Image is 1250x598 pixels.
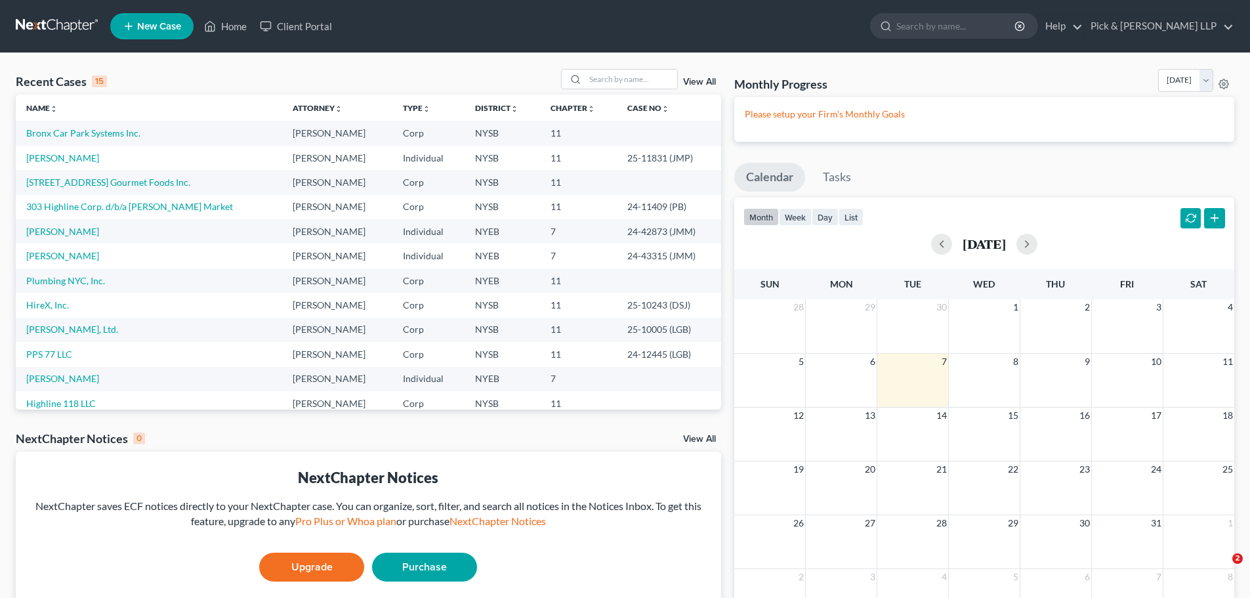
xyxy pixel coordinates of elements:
[1150,515,1163,531] span: 31
[830,278,853,289] span: Mon
[973,278,995,289] span: Wed
[137,22,181,32] span: New Case
[745,108,1224,121] p: Please setup your Firm's Monthly Goals
[585,70,677,89] input: Search by name...
[617,244,721,268] td: 24-43315 (JMM)
[392,170,465,194] td: Corp
[26,398,96,409] a: Highline 118 LLC
[392,342,465,366] td: Corp
[133,433,145,444] div: 0
[50,105,58,113] i: unfold_more
[797,569,805,585] span: 2
[1039,14,1083,38] a: Help
[1007,461,1020,477] span: 22
[540,367,617,391] td: 7
[617,342,721,366] td: 24-12445 (LGB)
[16,74,107,89] div: Recent Cases
[1083,299,1091,315] span: 2
[864,408,877,423] span: 13
[864,461,877,477] span: 20
[392,318,465,342] td: Corp
[1083,569,1091,585] span: 6
[392,219,465,244] td: Individual
[935,299,948,315] span: 30
[1150,354,1163,370] span: 10
[811,163,863,192] a: Tasks
[812,208,839,226] button: day
[1221,354,1234,370] span: 11
[1155,569,1163,585] span: 7
[392,146,465,170] td: Individual
[392,268,465,293] td: Corp
[26,324,118,335] a: [PERSON_NAME], Ltd.
[779,208,812,226] button: week
[282,195,392,219] td: [PERSON_NAME]
[1084,14,1234,38] a: Pick & [PERSON_NAME] LLP
[465,244,540,268] td: NYEB
[935,461,948,477] span: 21
[282,244,392,268] td: [PERSON_NAME]
[282,367,392,391] td: [PERSON_NAME]
[661,105,669,113] i: unfold_more
[540,318,617,342] td: 11
[1083,354,1091,370] span: 9
[587,105,595,113] i: unfold_more
[335,105,343,113] i: unfold_more
[1078,461,1091,477] span: 23
[293,103,343,113] a: Attorneyunfold_more
[864,515,877,531] span: 27
[465,219,540,244] td: NYEB
[282,219,392,244] td: [PERSON_NAME]
[627,103,669,113] a: Case Nounfold_more
[26,177,190,188] a: [STREET_ADDRESS] Gourmet Foods Inc.
[26,373,99,384] a: [PERSON_NAME]
[540,391,617,416] td: 11
[869,569,877,585] span: 3
[963,237,1006,251] h2: [DATE]
[1078,408,1091,423] span: 16
[92,75,107,87] div: 15
[26,499,711,529] div: NextChapter saves ECF notices directly to your NextChapter case. You can organize, sort, filter, ...
[282,391,392,416] td: [PERSON_NAME]
[392,121,465,145] td: Corp
[869,354,877,370] span: 6
[540,121,617,145] td: 11
[282,268,392,293] td: [PERSON_NAME]
[1190,278,1207,289] span: Sat
[1046,278,1065,289] span: Thu
[540,244,617,268] td: 7
[540,293,617,317] td: 11
[26,250,99,261] a: [PERSON_NAME]
[1012,569,1020,585] span: 5
[295,515,396,527] a: Pro Plus or Whoa plan
[1012,299,1020,315] span: 1
[465,318,540,342] td: NYSB
[734,163,805,192] a: Calendar
[26,299,69,310] a: HireX, Inc.
[792,461,805,477] span: 19
[734,76,827,92] h3: Monthly Progress
[465,342,540,366] td: NYSB
[743,208,779,226] button: month
[1221,408,1234,423] span: 18
[198,14,253,38] a: Home
[896,14,1016,38] input: Search by name...
[551,103,595,113] a: Chapterunfold_more
[940,354,948,370] span: 7
[392,391,465,416] td: Corp
[26,103,58,113] a: Nameunfold_more
[1155,299,1163,315] span: 3
[465,195,540,219] td: NYSB
[935,515,948,531] span: 28
[26,201,233,212] a: 303 Highline Corp. d/b/a [PERSON_NAME] Market
[282,121,392,145] td: [PERSON_NAME]
[26,127,140,139] a: Bronx Car Park Systems Inc.
[282,170,392,194] td: [PERSON_NAME]
[617,195,721,219] td: 24-11409 (PB)
[465,146,540,170] td: NYSB
[423,105,430,113] i: unfold_more
[392,367,465,391] td: Individual
[617,146,721,170] td: 25-11831 (JMP)
[1150,408,1163,423] span: 17
[540,146,617,170] td: 11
